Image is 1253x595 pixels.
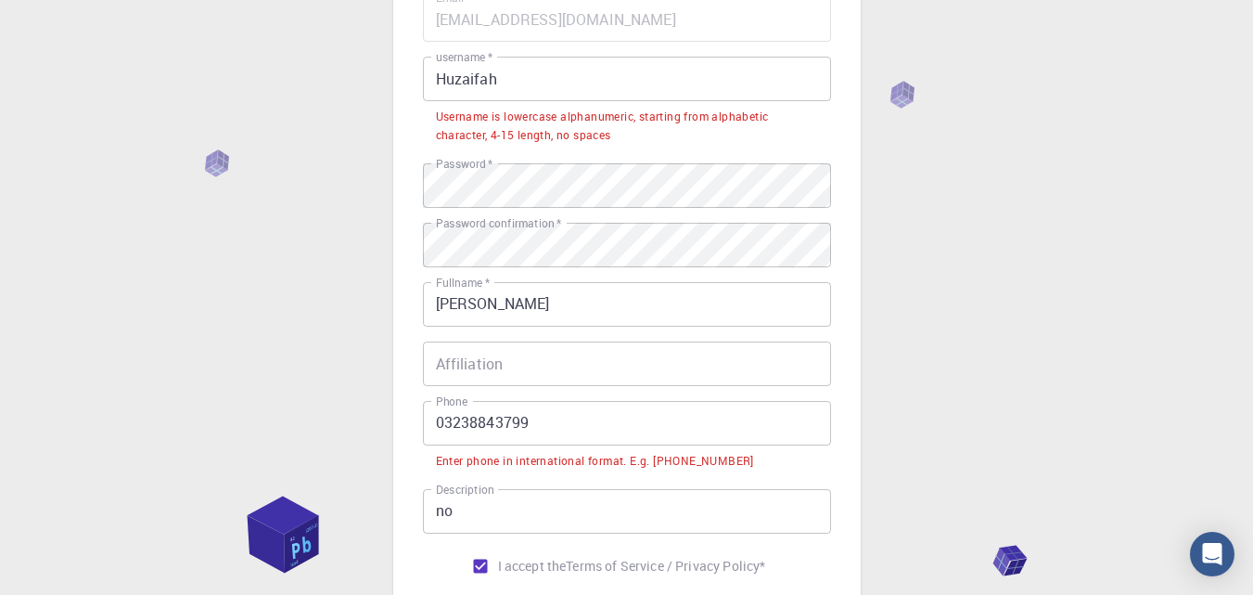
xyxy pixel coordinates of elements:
[436,108,818,145] div: Username is lowercase alphanumeric, starting from alphabetic character, 4-15 length, no spaces
[436,394,467,409] label: Phone
[436,49,492,65] label: username
[436,156,492,172] label: Password
[436,215,561,231] label: Password confirmation
[498,557,567,576] span: I accept the
[436,275,490,291] label: Fullname
[566,557,765,576] a: Terms of Service / Privacy Policy*
[436,482,494,498] label: Description
[566,557,765,576] p: Terms of Service / Privacy Policy *
[436,452,754,471] div: Enter phone in international format. E.g. [PHONE_NUMBER]
[1190,532,1234,576] div: Open Intercom Messenger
